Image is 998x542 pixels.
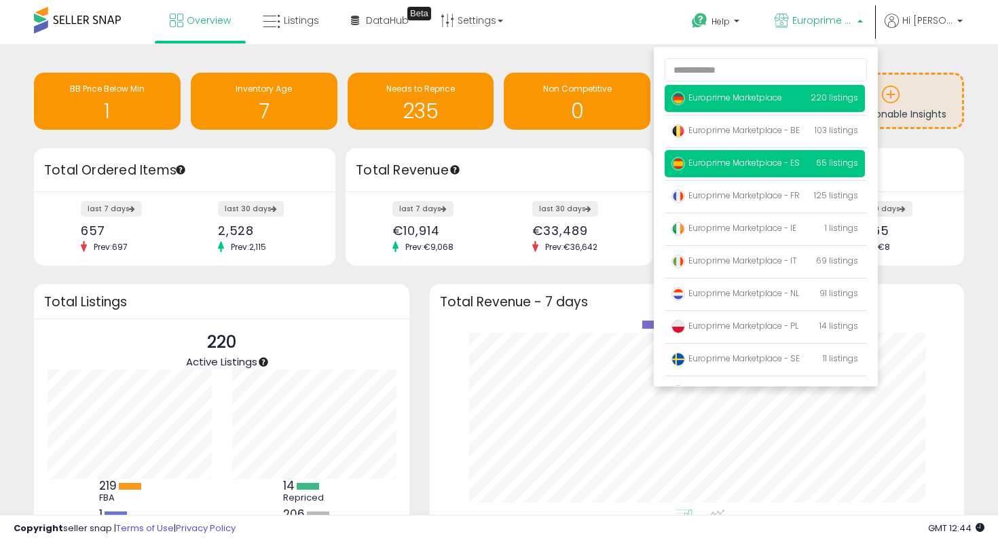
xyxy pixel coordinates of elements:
[407,7,431,20] div: Tooltip anchor
[671,353,800,364] span: Europrime Marketplace - SE
[819,75,962,127] a: Add Actionable Insights
[449,164,461,176] div: Tooltip anchor
[671,92,685,105] img: germany.png
[356,161,642,180] h3: Total Revenue
[284,14,319,27] span: Listings
[283,506,305,522] b: 206
[671,353,685,366] img: sweden.png
[691,12,708,29] i: Get Help
[825,222,858,234] span: 1 listings
[257,356,270,368] div: Tooltip anchor
[836,107,946,121] span: Add Actionable Insights
[198,100,331,122] h1: 7
[671,222,796,234] span: Europrime Marketplace - IE
[538,241,604,253] span: Prev: €36,642
[186,329,257,355] p: 220
[671,320,685,333] img: poland.png
[928,522,984,535] span: 2025-09-11 12:44 GMT
[224,241,273,253] span: Prev: 2,115
[532,201,598,217] label: last 30 days
[354,100,487,122] h1: 235
[885,14,963,44] a: Hi [PERSON_NAME]
[671,124,685,138] img: belgium.png
[392,201,454,217] label: last 7 days
[711,16,730,27] span: Help
[671,385,788,410] span: Europrime Marketplace - [GEOGRAPHIC_DATA]
[671,189,800,201] span: Europrime Marketplace - FR
[815,124,858,136] span: 103 listings
[681,2,753,44] a: Help
[671,157,685,170] img: spain.png
[99,477,117,494] b: 219
[671,222,685,236] img: ireland.png
[671,255,685,268] img: italy.png
[823,353,858,364] span: 11 listings
[283,477,295,494] b: 14
[34,73,181,130] a: BB Price Below Min 1
[671,255,797,266] span: Europrime Marketplace - IT
[671,320,798,331] span: Europrime Marketplace - PL
[99,492,160,503] div: FBA
[671,287,799,299] span: Europrime Marketplace - NL
[218,223,312,238] div: 2,528
[847,201,912,217] label: last 30 days
[283,492,344,503] div: Repriced
[671,157,800,168] span: Europrime Marketplace - ES
[44,161,325,180] h3: Total Ordered Items
[44,297,399,307] h3: Total Listings
[348,73,494,130] a: Needs to Reprice 235
[366,14,409,27] span: DataHub
[87,241,134,253] span: Prev: 697
[236,83,292,94] span: Inventory Age
[671,124,800,136] span: Europrime Marketplace - BE
[847,223,940,238] div: €2,165
[191,73,337,130] a: Inventory Age 7
[671,189,685,203] img: france.png
[386,83,455,94] span: Needs to Reprice
[81,223,174,238] div: 657
[186,355,257,369] span: Active Listings
[671,385,685,399] img: uk.png
[176,522,236,535] a: Privacy Policy
[174,164,187,176] div: Tooltip anchor
[504,73,650,130] a: Non Competitive 0
[41,100,174,122] h1: 1
[392,223,489,238] div: €10,914
[816,255,858,266] span: 69 listings
[671,92,782,103] span: Europrime Marketplace
[399,241,460,253] span: Prev: €9,068
[14,522,236,535] div: seller snap | |
[187,14,231,27] span: Overview
[819,320,858,331] span: 14 listings
[543,83,612,94] span: Non Competitive
[819,287,858,299] span: 91 listings
[902,14,953,27] span: Hi [PERSON_NAME]
[218,201,284,217] label: last 30 days
[81,201,142,217] label: last 7 days
[532,223,629,238] div: €33,489
[792,14,853,27] span: Europrime Marketplace
[440,297,954,307] h3: Total Revenue - 7 days
[511,100,644,122] h1: 0
[811,92,858,103] span: 220 listings
[70,83,145,94] span: BB Price Below Min
[671,287,685,301] img: netherlands.png
[816,157,858,168] span: 65 listings
[814,189,858,201] span: 125 listings
[14,522,63,535] strong: Copyright
[99,506,103,522] b: 1
[116,522,174,535] a: Terms of Use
